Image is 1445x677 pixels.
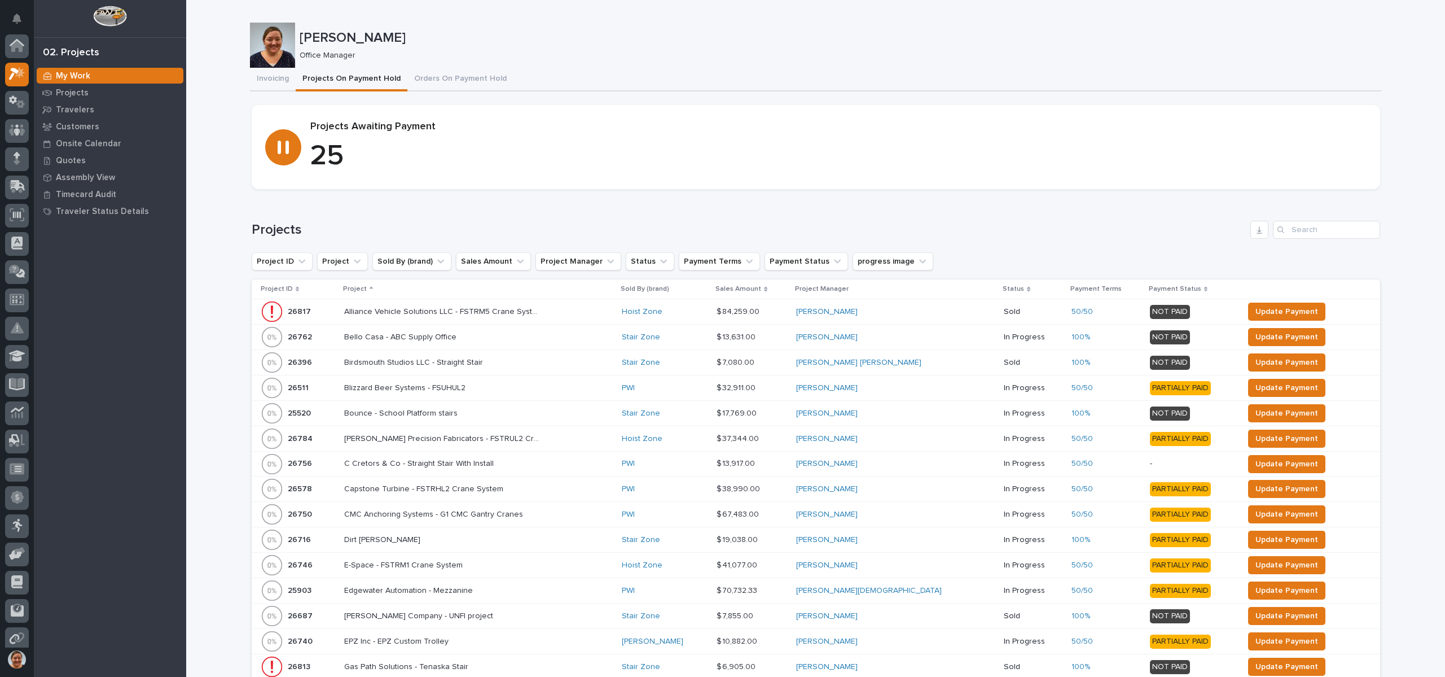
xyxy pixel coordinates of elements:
[252,350,1380,375] tr: 2639626396 Birdsmouth Studios LLC - Straight StairBirdsmouth Studios LLC - Straight Stair Stair Z...
[796,586,942,596] a: [PERSON_NAME][DEMOGRAPHIC_DATA]
[622,637,683,647] a: [PERSON_NAME]
[1248,480,1325,498] button: Update Payment
[1071,484,1093,494] a: 50/50
[261,283,293,295] p: Project ID
[344,330,459,342] p: Bello Casa - ABC Supply Office
[1150,584,1211,598] div: PARTIALLY PAID
[288,457,314,469] p: 26756
[252,502,1380,527] tr: 2675026750 CMC Anchoring Systems - G1 CMC Gantry CranesCMC Anchoring Systems - G1 CMC Gantry Cran...
[34,118,186,135] a: Customers
[1150,381,1211,395] div: PARTIALLY PAID
[56,122,99,132] p: Customers
[56,139,121,149] p: Onsite Calendar
[344,584,475,596] p: Edgewater Automation - Mezzanine
[344,305,544,317] p: Alliance Vehicle Solutions LLC - FSTRM5 Crane System
[1071,662,1090,672] a: 100%
[622,535,660,545] a: Stair Zone
[56,156,86,166] p: Quotes
[626,252,674,270] button: Status
[1248,632,1325,650] button: Update Payment
[1150,432,1211,446] div: PARTIALLY PAID
[1248,353,1325,372] button: Update Payment
[5,648,29,671] button: users-avatar
[56,88,89,98] p: Projects
[43,47,99,59] div: 02. Projects
[300,51,1372,60] p: Office Manager
[288,432,315,444] p: 26784
[1150,407,1190,421] div: NOT PAID
[622,561,662,570] a: Hoist Zone
[344,609,495,621] p: [PERSON_NAME] Company - UNFI project
[717,609,756,621] p: $ 7,855.00
[1071,535,1090,545] a: 100%
[1255,432,1318,445] span: Update Payment
[344,660,471,672] p: Gas Path Solutions - Tenaska Stair
[1248,404,1325,422] button: Update Payment
[622,586,635,596] a: PWI
[535,252,621,270] button: Project Manager
[34,84,186,101] a: Projects
[288,558,315,570] p: 26746
[717,432,761,444] p: $ 37,344.00
[344,432,544,444] p: [PERSON_NAME] Precision Fabricators - FSTRUL2 Crane System
[456,252,531,270] button: Sales Amount
[1255,482,1318,496] span: Update Payment
[1150,305,1190,319] div: NOT PAID
[296,68,407,91] button: Projects On Payment Hold
[56,173,115,183] p: Assembly View
[679,252,760,270] button: Payment Terms
[34,152,186,169] a: Quotes
[14,14,29,32] div: Notifications
[344,407,460,418] p: Bounce - School Platform stairs
[1248,531,1325,549] button: Update Payment
[288,660,313,672] p: 26813
[1004,459,1062,469] p: In Progress
[622,409,660,418] a: Stair Zone
[344,381,468,393] p: Blizzard Beer Systems - FSUHUL2
[1004,561,1062,570] p: In Progress
[717,407,759,418] p: $ 17,769.00
[1004,662,1062,672] p: Sold
[1150,482,1211,496] div: PARTIALLY PAID
[252,604,1380,629] tr: 2668726687 [PERSON_NAME] Company - UNFI project[PERSON_NAME] Company - UNFI project Stair Zone $ ...
[717,356,757,368] p: $ 7,080.00
[1149,283,1201,295] p: Payment Status
[796,612,858,621] a: [PERSON_NAME]
[1071,586,1093,596] a: 50/50
[1004,434,1062,444] p: In Progress
[1004,586,1062,596] p: In Progress
[344,457,496,469] p: C Cretors & Co - Straight Stair With Install
[796,434,858,444] a: [PERSON_NAME]
[310,139,1367,173] p: 25
[1248,379,1325,397] button: Update Payment
[407,68,513,91] button: Orders On Payment Hold
[288,356,314,368] p: 26396
[1071,561,1093,570] a: 50/50
[1071,333,1090,342] a: 100%
[56,190,116,200] p: Timecard Audit
[796,333,858,342] a: [PERSON_NAME]
[715,283,761,295] p: Sales Amount
[1150,609,1190,623] div: NOT PAID
[288,609,315,621] p: 26687
[717,330,758,342] p: $ 13,631.00
[1248,303,1325,321] button: Update Payment
[1248,658,1325,676] button: Update Payment
[717,508,761,519] p: $ 67,483.00
[717,558,759,570] p: $ 41,077.00
[288,330,314,342] p: 26762
[1255,584,1318,597] span: Update Payment
[1255,407,1318,420] span: Update Payment
[796,409,858,418] a: [PERSON_NAME]
[622,612,660,621] a: Stair Zone
[1255,305,1318,318] span: Update Payment
[717,381,758,393] p: $ 32,911.00
[1071,510,1093,519] a: 50/50
[252,401,1380,426] tr: 2552025520 Bounce - School Platform stairsBounce - School Platform stairs Stair Zone $ 17,769.00$...
[252,527,1380,553] tr: 2671626716 Dirt [PERSON_NAME]Dirt [PERSON_NAME] Stair Zone $ 19,038.00$ 19,038.00 [PERSON_NAME] I...
[1004,535,1062,545] p: In Progress
[252,477,1380,502] tr: 2657826578 Capstone Turbine - FSTRHL2 Crane SystemCapstone Turbine - FSTRHL2 Crane System PWI $ 3...
[56,71,90,81] p: My Work
[1004,358,1062,368] p: Sold
[1150,508,1211,522] div: PARTIALLY PAID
